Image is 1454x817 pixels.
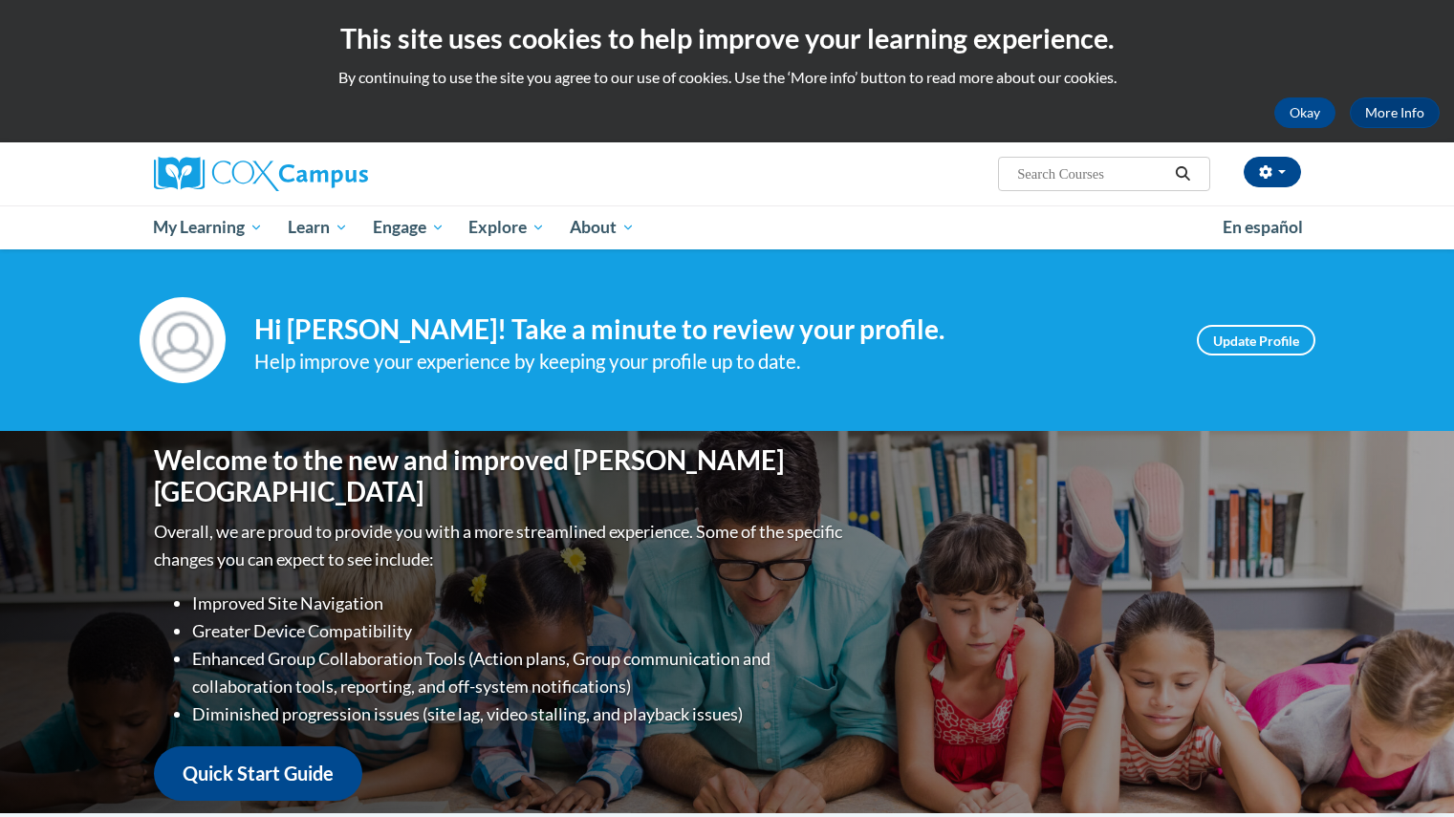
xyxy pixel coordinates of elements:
[288,216,348,239] span: Learn
[1274,97,1335,128] button: Okay
[1168,162,1197,185] button: Search
[192,590,847,617] li: Improved Site Navigation
[14,19,1440,57] h2: This site uses cookies to help improve your learning experience.
[154,157,368,191] img: Cox Campus
[1223,217,1303,237] span: En español
[254,346,1168,377] div: Help improve your experience by keeping your profile up to date.
[154,746,362,801] a: Quick Start Guide
[1015,162,1168,185] input: Search Courses
[373,216,445,239] span: Engage
[125,205,1330,249] div: Main menu
[192,617,847,645] li: Greater Device Compatibility
[570,216,635,239] span: About
[1378,741,1439,802] iframe: Button to launch messaging window
[154,157,517,191] a: Cox Campus
[154,444,847,508] h1: Welcome to the new and improved [PERSON_NAME][GEOGRAPHIC_DATA]
[360,205,457,249] a: Engage
[1350,97,1440,128] a: More Info
[192,645,847,700] li: Enhanced Group Collaboration Tools (Action plans, Group communication and collaboration tools, re...
[140,297,226,383] img: Profile Image
[1197,325,1315,355] a: Update Profile
[154,518,847,573] p: Overall, we are proud to provide you with a more streamlined experience. Some of the specific cha...
[254,313,1168,346] h4: Hi [PERSON_NAME]! Take a minute to review your profile.
[14,67,1440,88] p: By continuing to use the site you agree to our use of cookies. Use the ‘More info’ button to read...
[192,700,847,728] li: Diminished progression issues (site lag, video stalling, and playback issues)
[557,205,647,249] a: About
[141,205,276,249] a: My Learning
[456,205,557,249] a: Explore
[153,216,263,239] span: My Learning
[275,205,360,249] a: Learn
[1210,207,1315,247] a: En español
[1244,157,1301,187] button: Account Settings
[468,216,545,239] span: Explore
